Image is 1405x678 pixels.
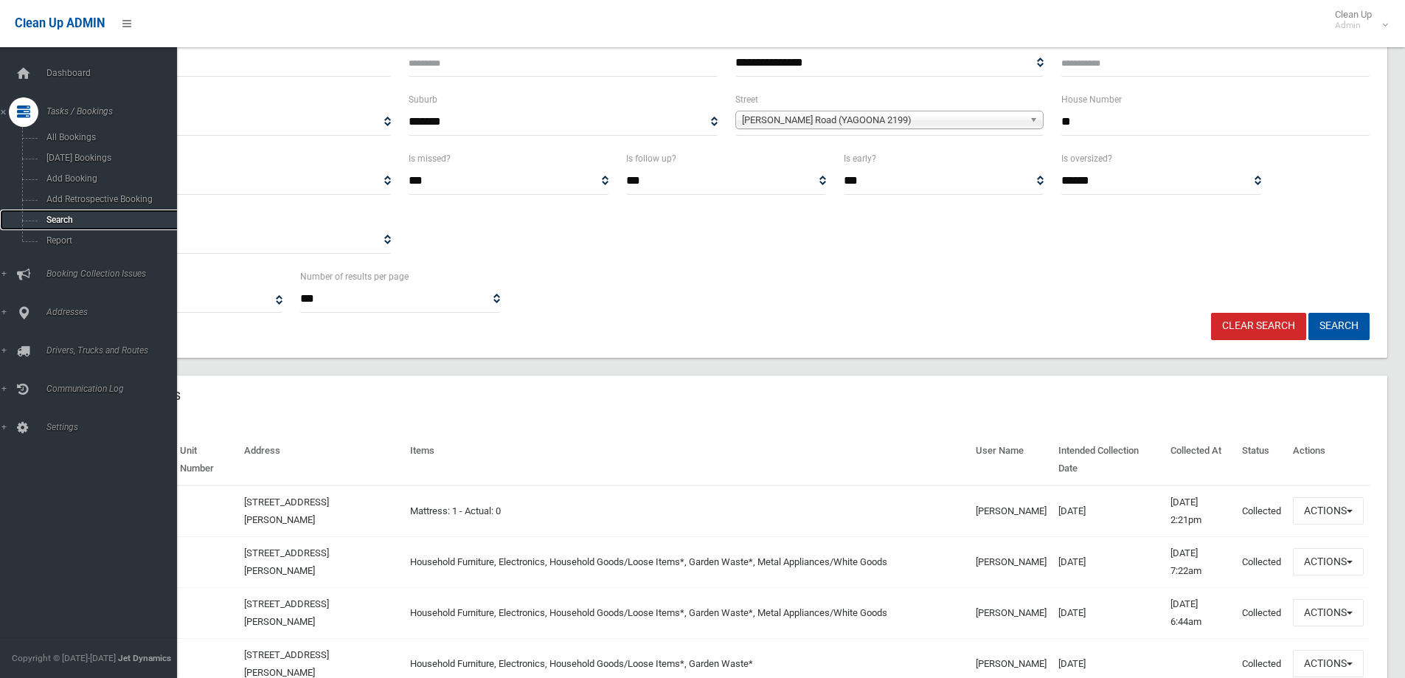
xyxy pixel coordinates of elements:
label: House Number [1061,91,1122,108]
td: Collected [1236,587,1287,638]
th: Actions [1287,435,1370,485]
span: Tasks / Bookings [42,106,188,117]
td: Household Furniture, Electronics, Household Goods/Loose Items*, Garden Waste*, Metal Appliances/W... [404,536,970,587]
label: Number of results per page [300,269,409,285]
span: Addresses [42,307,188,317]
span: Add Booking [42,173,176,184]
a: [STREET_ADDRESS][PERSON_NAME] [244,547,329,576]
td: [PERSON_NAME] [970,536,1052,587]
a: [STREET_ADDRESS][PERSON_NAME] [244,598,329,627]
td: [PERSON_NAME] [970,485,1052,537]
button: Search [1308,313,1370,340]
td: [DATE] [1052,485,1165,537]
span: Communication Log [42,384,188,394]
th: Items [404,435,970,485]
td: Mattress: 1 - Actual: 0 [404,485,970,537]
small: Admin [1335,20,1372,31]
span: Settings [42,422,188,432]
td: [DATE] 2:21pm [1165,485,1236,537]
label: Is missed? [409,151,451,167]
label: Is oversized? [1061,151,1112,167]
button: Actions [1293,548,1364,575]
span: Search [42,215,176,225]
a: Clear Search [1211,313,1306,340]
span: Report [42,235,176,246]
button: Actions [1293,497,1364,525]
label: Street [735,91,758,108]
span: All Bookings [42,132,176,142]
label: Is follow up? [626,151,676,167]
th: Address [238,435,404,485]
strong: Jet Dynamics [118,653,171,663]
td: [DATE] 7:22am [1165,536,1236,587]
button: Actions [1293,599,1364,626]
th: Unit Number [174,435,238,485]
span: Clean Up [1328,9,1387,31]
span: Clean Up ADMIN [15,16,105,30]
th: Intended Collection Date [1052,435,1165,485]
a: [STREET_ADDRESS][PERSON_NAME] [244,497,329,525]
th: Status [1236,435,1287,485]
td: [PERSON_NAME] [970,587,1052,638]
span: Drivers, Trucks and Routes [42,345,188,356]
span: Copyright © [DATE]-[DATE] [12,653,116,663]
th: User Name [970,435,1052,485]
td: Household Furniture, Electronics, Household Goods/Loose Items*, Garden Waste*, Metal Appliances/W... [404,587,970,638]
label: Is early? [844,151,876,167]
label: Suburb [409,91,437,108]
th: Collected At [1165,435,1236,485]
td: Collected [1236,485,1287,537]
td: [DATE] 6:44am [1165,587,1236,638]
td: [DATE] [1052,536,1165,587]
td: Collected [1236,536,1287,587]
span: Dashboard [42,68,188,78]
span: Add Retrospective Booking [42,194,176,204]
span: [PERSON_NAME] Road (YAGOONA 2199) [742,111,1024,129]
button: Actions [1293,650,1364,677]
span: Booking Collection Issues [42,269,188,279]
span: [DATE] Bookings [42,153,176,163]
td: [DATE] [1052,587,1165,638]
a: [STREET_ADDRESS][PERSON_NAME] [244,649,329,678]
